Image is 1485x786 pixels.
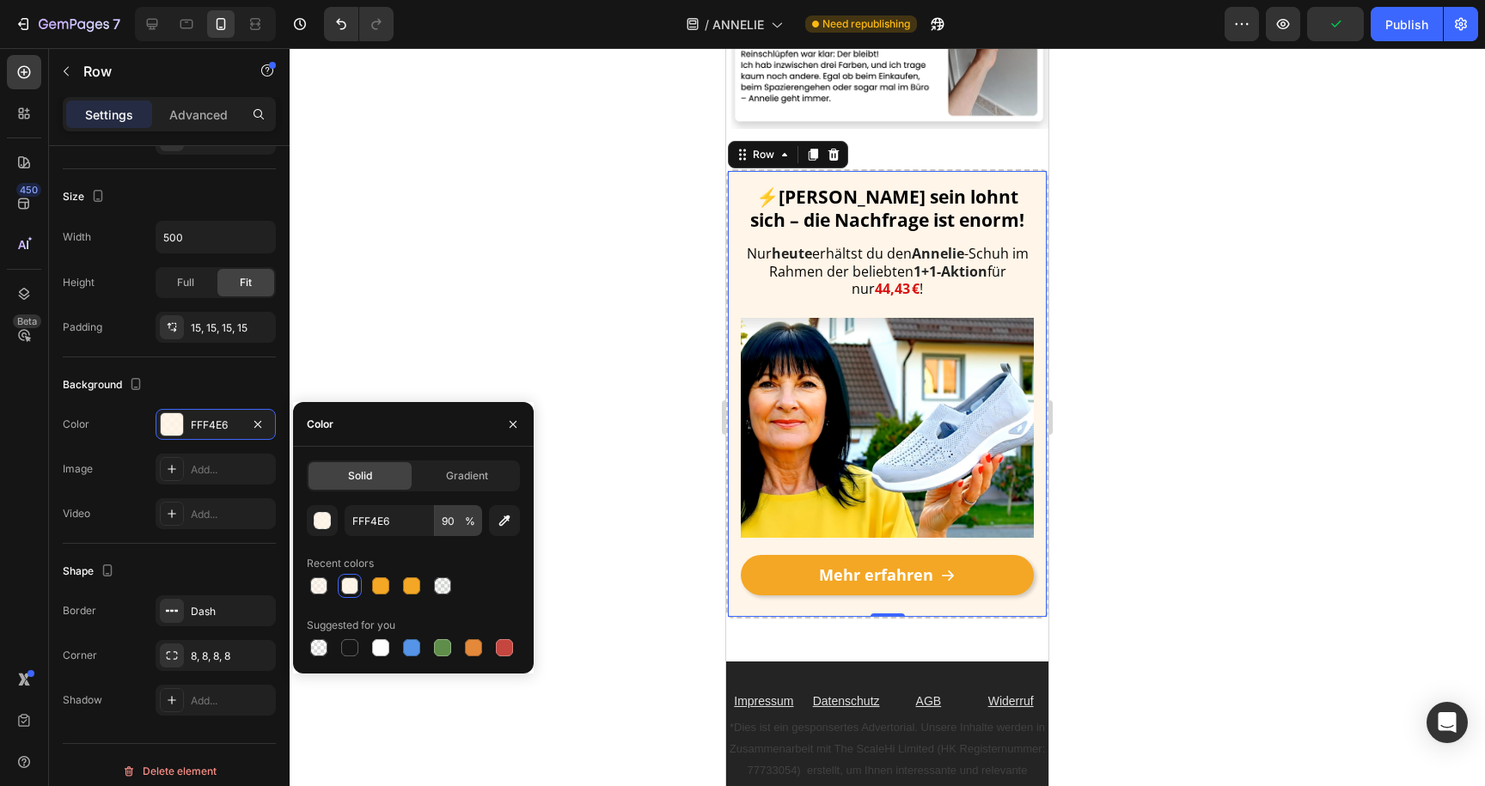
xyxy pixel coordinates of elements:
div: Shadow [63,692,102,708]
input: Auto [156,222,275,253]
button: 7 [7,7,128,41]
div: Border [63,603,96,618]
div: Beta [13,314,41,328]
div: Delete element [122,761,217,782]
span: Fit [240,275,252,290]
div: Add... [191,507,272,522]
iframe: Design area [726,48,1048,786]
div: Padding [63,320,102,335]
div: Add... [191,462,272,478]
input: Eg: FFFFFF [345,505,434,536]
p: 7 [113,14,120,34]
div: Add... [191,693,272,709]
div: Width [63,229,91,245]
div: Image [63,461,93,477]
div: 15, 15, 15, 15 [191,320,272,336]
div: Dash [191,604,272,619]
div: 8, 8, 8, 8 [191,649,272,664]
button: Publish [1371,7,1443,41]
div: Shape [63,560,118,583]
span: Need republishing [822,16,910,32]
div: Height [63,275,95,290]
span: ANNELIE [712,15,764,34]
span: % [465,514,475,529]
div: Video [63,506,90,521]
button: Delete element [63,758,276,785]
div: Corner [63,648,97,663]
span: / [705,15,709,34]
span: Gradient [446,468,488,484]
div: FFF4E6 [191,417,241,433]
p: Row [83,61,229,82]
div: Color [63,417,89,432]
div: Recent colors [307,556,374,571]
div: Size [63,186,108,209]
div: Open Intercom Messenger [1427,702,1468,743]
span: Solid [348,468,372,484]
div: Undo/Redo [324,7,394,41]
p: Advanced [169,106,228,124]
div: Background [63,374,146,397]
div: Suggested for you [307,618,395,633]
span: Full [177,275,194,290]
div: Color [307,417,333,432]
div: 450 [16,183,41,197]
div: Publish [1385,15,1428,34]
p: Settings [85,106,133,124]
